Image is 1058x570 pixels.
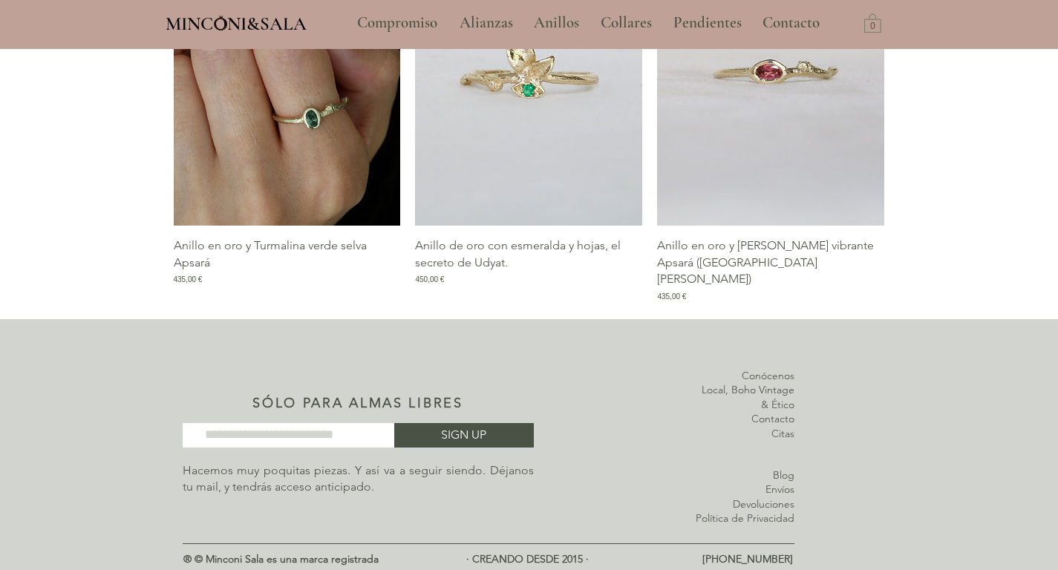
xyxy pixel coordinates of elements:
[415,237,642,271] p: Anillo de oro con esmeralda y hojas, el secreto de Udyat.
[183,462,534,496] p: Hacemos muy poquitas piezas. Y así va a seguir siendo. Déjanos tu mail, y tendrás acceso anticipado.
[590,4,662,42] a: Collares
[174,237,401,271] p: Anillo en oro y Turmalina verde selva Apsará
[526,4,587,42] p: Anillos
[733,497,794,511] a: Devoluciones
[864,13,881,33] a: Carrito con 0 ítems
[183,552,379,566] span: ® © Minconi Sala es una marca registrada
[448,4,523,42] a: Alianzas
[350,4,445,42] p: Compromiso
[702,383,794,411] a: Local, Boho Vintage & Ético
[702,552,793,566] span: [PHONE_NUMBER]
[657,237,884,287] p: Anillo en oro y [PERSON_NAME] vibrante Apsará ([GEOGRAPHIC_DATA][PERSON_NAME])
[751,412,794,425] a: Contacto
[441,427,486,443] span: SIGN UP
[415,237,642,301] a: Anillo de oro con esmeralda y hojas, el secreto de Udyat.450,00 €
[765,482,794,496] a: Envíos
[466,552,589,566] span: · CREANDO DESDE 2015 ·
[215,16,227,30] img: Minconi Sala
[742,369,794,382] a: Conócenos
[773,468,794,482] a: Blog
[751,4,832,42] a: Contacto
[394,423,534,448] button: SIGN UP
[870,22,875,32] text: 0
[593,4,659,42] p: Collares
[346,4,448,42] a: Compromiso
[662,4,751,42] a: Pendientes
[657,237,884,301] a: Anillo en oro y [PERSON_NAME] vibrante Apsará ([GEOGRAPHIC_DATA][PERSON_NAME])435,00 €
[166,10,307,34] a: MINCONI&SALA
[174,237,401,301] a: Anillo en oro y Turmalina verde selva Apsará435,00 €
[166,13,307,35] span: MINCONI&SALA
[452,4,520,42] p: Alianzas
[415,274,444,285] span: 450,00 €
[317,4,861,42] nav: Sitio
[174,274,203,285] span: 435,00 €
[666,4,749,42] p: Pendientes
[696,511,794,525] a: Política de Privacidad
[657,291,686,302] span: 435,00 €
[755,4,827,42] p: Contacto
[252,395,463,411] span: SÓLO PARA ALMAS LIBRES
[523,4,590,42] a: Anillos
[771,427,794,440] a: Citas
